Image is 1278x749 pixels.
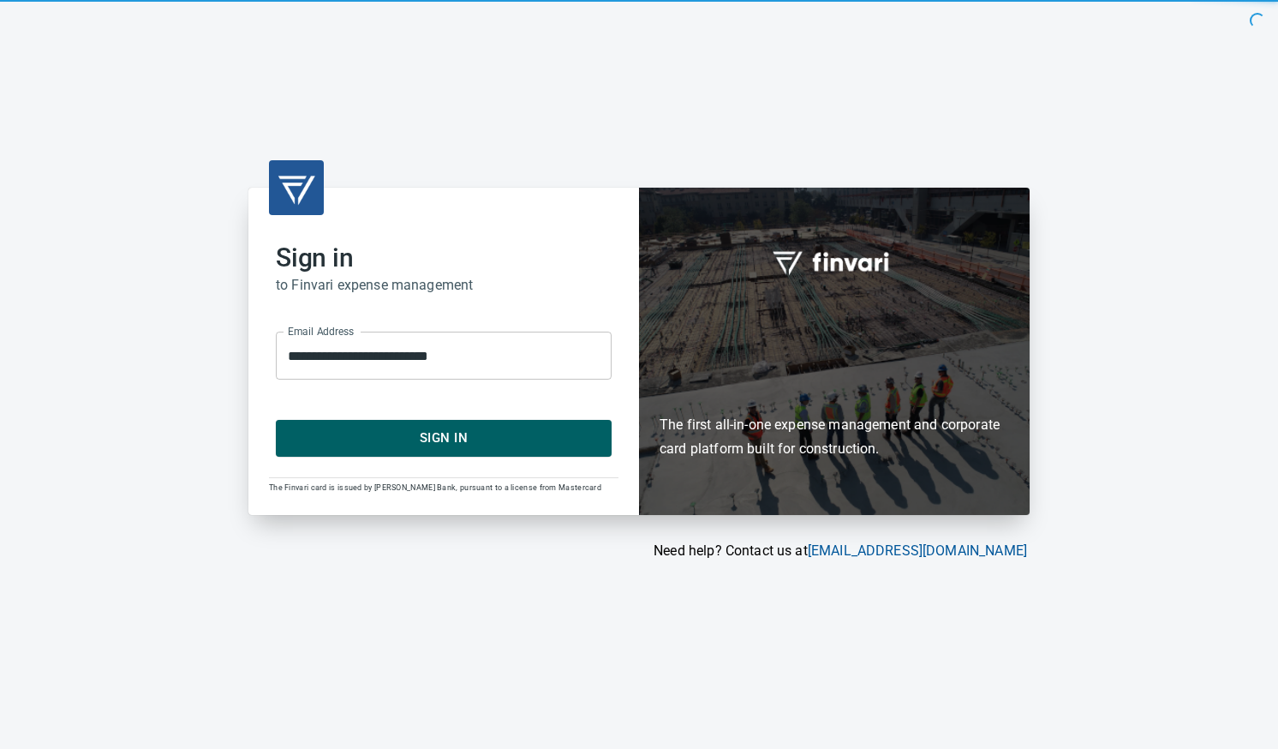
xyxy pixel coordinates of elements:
span: Sign In [295,427,593,449]
p: Need help? Contact us at [248,541,1027,561]
img: transparent_logo.png [276,167,317,208]
span: The Finvari card is issued by [PERSON_NAME] Bank, pursuant to a license from Mastercard [269,483,601,492]
h6: The first all-in-one expense management and corporate card platform built for construction. [660,314,1009,461]
div: Finvari [639,188,1030,514]
img: fullword_logo_white.png [770,242,899,281]
h2: Sign in [276,243,612,273]
button: Sign In [276,420,612,456]
a: [EMAIL_ADDRESS][DOMAIN_NAME] [808,542,1027,559]
h6: to Finvari expense management [276,273,612,297]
